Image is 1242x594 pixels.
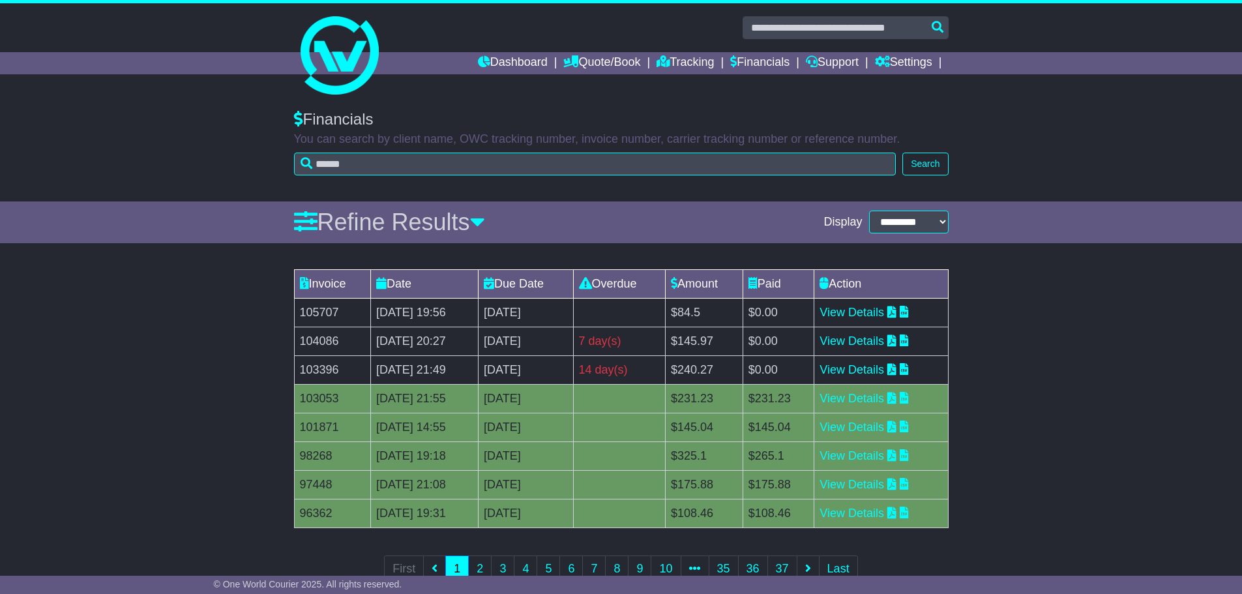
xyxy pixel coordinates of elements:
[666,413,743,441] td: $145.04
[294,499,370,527] td: 96362
[370,441,478,470] td: [DATE] 19:18
[479,269,573,298] td: Due Date
[294,384,370,413] td: 103053
[666,355,743,384] td: $240.27
[743,298,814,327] td: $0.00
[579,361,660,379] div: 14 day(s)
[875,52,932,74] a: Settings
[294,110,949,129] div: Financials
[743,499,814,527] td: $108.46
[823,215,862,230] span: Display
[666,269,743,298] td: Amount
[651,556,681,582] a: 10
[370,499,478,527] td: [DATE] 19:31
[657,52,714,74] a: Tracking
[479,470,573,499] td: [DATE]
[370,470,478,499] td: [DATE] 21:08
[743,384,814,413] td: $231.23
[666,499,743,527] td: $108.46
[294,298,370,327] td: 105707
[491,556,514,582] a: 3
[370,298,478,327] td: [DATE] 19:56
[294,413,370,441] td: 101871
[730,52,790,74] a: Financials
[559,556,583,582] a: 6
[479,413,573,441] td: [DATE]
[814,269,948,298] td: Action
[294,441,370,470] td: 98268
[479,327,573,355] td: [DATE]
[370,355,478,384] td: [DATE] 21:49
[743,470,814,499] td: $175.88
[767,556,797,582] a: 37
[743,413,814,441] td: $145.04
[709,556,739,582] a: 35
[468,556,492,582] a: 2
[479,441,573,470] td: [DATE]
[820,421,884,434] a: View Details
[573,269,665,298] td: Overdue
[370,269,478,298] td: Date
[820,507,884,520] a: View Details
[479,355,573,384] td: [DATE]
[819,556,858,582] a: Last
[579,333,660,350] div: 7 day(s)
[628,556,651,582] a: 9
[478,52,548,74] a: Dashboard
[563,52,640,74] a: Quote/Book
[743,327,814,355] td: $0.00
[294,355,370,384] td: 103396
[820,363,884,376] a: View Details
[666,327,743,355] td: $145.97
[582,556,606,582] a: 7
[294,327,370,355] td: 104086
[537,556,560,582] a: 5
[370,384,478,413] td: [DATE] 21:55
[820,334,884,348] a: View Details
[820,478,884,491] a: View Details
[743,355,814,384] td: $0.00
[820,306,884,319] a: View Details
[294,209,485,235] a: Refine Results
[445,556,469,582] a: 1
[806,52,859,74] a: Support
[666,470,743,499] td: $175.88
[666,441,743,470] td: $325.1
[214,579,402,589] span: © One World Courier 2025. All rights reserved.
[294,470,370,499] td: 97448
[294,132,949,147] p: You can search by client name, OWC tracking number, invoice number, carrier tracking number or re...
[479,499,573,527] td: [DATE]
[902,153,948,175] button: Search
[294,269,370,298] td: Invoice
[370,327,478,355] td: [DATE] 20:27
[666,298,743,327] td: $84.5
[666,384,743,413] td: $231.23
[479,384,573,413] td: [DATE]
[479,298,573,327] td: [DATE]
[514,556,537,582] a: 4
[605,556,628,582] a: 8
[743,441,814,470] td: $265.1
[738,556,768,582] a: 36
[820,392,884,405] a: View Details
[370,413,478,441] td: [DATE] 14:55
[743,269,814,298] td: Paid
[820,449,884,462] a: View Details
